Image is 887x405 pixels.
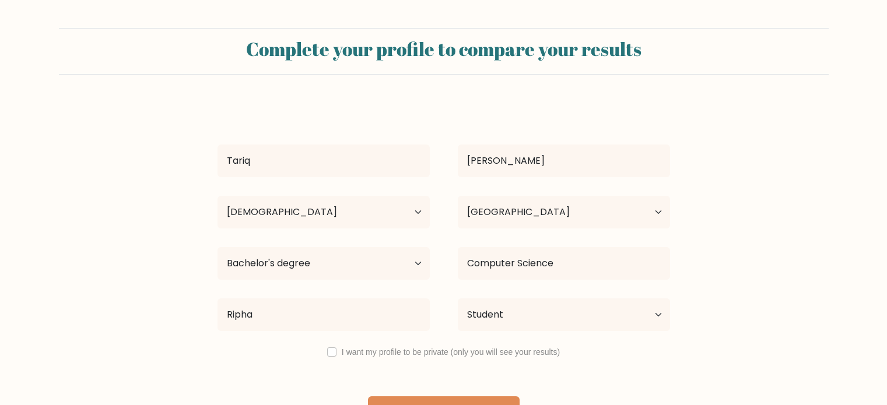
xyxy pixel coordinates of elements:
[218,298,430,331] input: Most relevant educational institution
[342,347,560,357] label: I want my profile to be private (only you will see your results)
[66,38,822,60] h2: Complete your profile to compare your results
[458,145,670,177] input: Last name
[218,145,430,177] input: First name
[458,247,670,280] input: What did you study?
